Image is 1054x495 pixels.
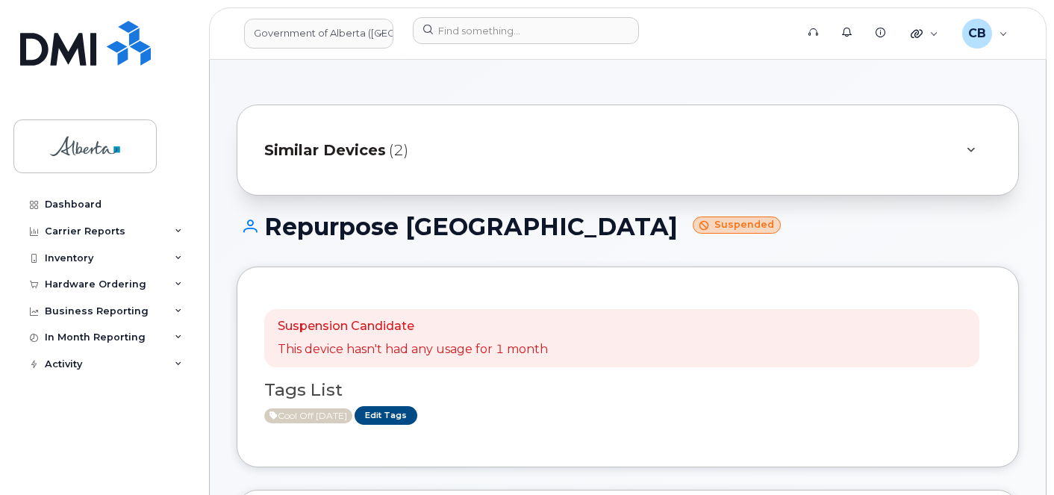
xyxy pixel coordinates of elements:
[264,408,352,423] span: Active
[264,381,991,399] h3: Tags List
[355,406,417,425] a: Edit Tags
[237,214,1019,240] h1: Repurpose [GEOGRAPHIC_DATA]
[278,341,548,358] p: This device hasn't had any usage for 1 month
[693,217,781,234] small: Suspended
[389,140,408,161] span: (2)
[278,318,548,335] p: Suspension Candidate
[264,140,386,161] span: Similar Devices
